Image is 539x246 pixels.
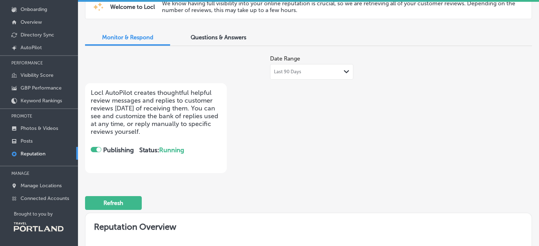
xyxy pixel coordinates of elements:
strong: Publishing [103,146,134,154]
p: Reputation [21,151,45,157]
p: Onboarding [21,6,47,12]
p: Posts [21,138,33,144]
strong: Status: [139,146,184,154]
span: Questions & Answers [191,34,246,41]
p: Keyword Rankings [21,98,62,104]
p: Brought to you by [14,211,78,217]
button: Refresh [85,196,142,210]
label: Date Range [270,55,300,62]
span: Monitor & Respond [102,34,153,41]
span: Running [159,146,184,154]
p: Overview [21,19,42,25]
span: Last 90 Days [274,69,301,75]
h2: Reputation Overview [85,213,532,238]
img: Travel Portland [14,222,63,231]
p: Locl AutoPilot creates thoughtful helpful review messages and replies to customer reviews [DATE] ... [91,89,221,136]
p: Manage Locations [21,183,62,189]
p: Directory Sync [21,32,54,38]
p: Visibility Score [21,72,54,78]
p: AutoPilot [21,45,42,51]
p: Connected Accounts [21,195,69,201]
p: Photos & Videos [21,125,58,131]
span: Welcome to Locl [110,4,155,10]
p: GBP Performance [21,85,62,91]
